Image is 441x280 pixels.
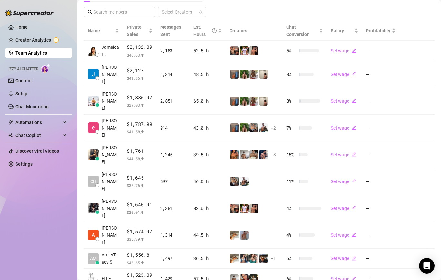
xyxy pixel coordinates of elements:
[127,147,152,155] span: $1,761
[193,205,222,212] div: 82.0 h
[286,178,297,185] span: 11 %
[127,271,152,279] span: $1,523.89
[362,141,399,168] td: —
[249,97,258,106] img: Nathaniel
[230,123,239,132] img: Wayne
[249,70,258,79] img: Nathaniel
[362,41,399,61] td: —
[249,150,258,159] img: Aussieboy_jfree
[127,52,152,58] span: $ 40.63 /h
[15,117,61,128] span: Automations
[160,178,186,185] div: 597
[127,201,152,209] span: $1,640.91
[102,251,119,265] span: AmityTracy S.
[362,88,399,115] td: —
[102,171,119,192] span: [PERSON_NAME]
[331,99,356,104] a: Set wageedit
[160,98,186,105] div: 2,851
[160,151,186,158] div: 1,245
[127,94,152,101] span: $1,886.97
[240,231,249,240] img: Joey
[286,124,297,131] span: 7 %
[127,75,152,81] span: $ 43.86 /h
[160,124,186,131] div: 914
[352,256,356,261] span: edit
[127,209,152,215] span: $ 20.01 /h
[193,255,222,262] div: 36.5 h
[226,21,282,41] th: Creators
[127,174,152,182] span: $1,645
[362,195,399,222] td: —
[271,255,276,262] span: + 1
[15,104,49,109] a: Chat Monitoring
[127,25,142,37] span: Private Sales
[230,231,239,240] img: Zac
[331,256,356,261] a: Set wageedit
[286,71,297,78] span: 8 %
[15,78,32,83] a: Content
[286,25,309,37] span: Chat Conversion
[331,206,356,211] a: Set wageedit
[352,125,356,130] span: edit
[15,130,61,140] span: Chat Copilot
[160,47,186,54] div: 2,183
[352,179,356,183] span: edit
[160,255,186,262] div: 1,497
[127,236,152,242] span: $ 35.39 /h
[127,228,152,235] span: $1,574.97
[230,254,239,263] img: Zac
[193,151,222,158] div: 39.5 h
[352,233,356,237] span: edit
[88,45,99,56] img: Jamaica Hurtado
[8,120,14,125] span: thunderbolt
[240,46,249,55] img: Hector
[331,233,356,238] a: Set wageedit
[102,44,119,58] span: Jamaica H.
[102,117,119,139] span: [PERSON_NAME]
[193,124,222,131] div: 43.0 h
[230,97,239,106] img: Wayne
[88,69,99,79] img: Rupert T.
[88,96,99,106] img: Jayson Roa
[127,182,152,189] span: $ 35.76 /h
[193,98,222,105] div: 65.0 h
[84,21,123,41] th: Name
[362,222,399,249] td: —
[286,98,297,105] span: 8 %
[249,204,258,213] img: Zach
[271,151,276,158] span: + 3
[15,149,59,154] a: Discover Viral Videos
[127,43,152,51] span: $2,132.89
[160,232,186,239] div: 1,314
[331,28,344,33] span: Salary
[331,48,356,53] a: Set wageedit
[331,72,356,77] a: Set wageedit
[259,150,268,159] img: Axel
[102,224,119,246] span: [PERSON_NAME]
[8,66,38,72] span: Izzy AI Chatter
[259,97,268,106] img: Ralphy
[41,64,51,73] img: AI Chatter
[93,8,146,16] input: Search members
[102,144,119,165] span: [PERSON_NAME]
[88,122,99,133] img: Enrique S.
[127,251,152,259] span: $1,556.8
[160,71,186,78] div: 1,314
[127,120,152,128] span: $1,787.99
[240,97,249,106] img: Nathaniel
[240,70,249,79] img: Nathaniel
[362,168,399,195] td: —
[331,179,356,184] a: Set wageedit
[352,152,356,157] span: edit
[88,10,92,14] span: search
[419,258,435,274] div: Open Intercom Messenger
[193,178,222,185] div: 46.0 h
[362,61,399,88] td: —
[352,99,356,103] span: edit
[240,123,249,132] img: Nathaniel
[193,71,222,78] div: 48.5 h
[15,91,27,96] a: Setup
[259,254,268,263] img: Nathan
[199,10,203,14] span: team
[286,47,297,54] span: 5 %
